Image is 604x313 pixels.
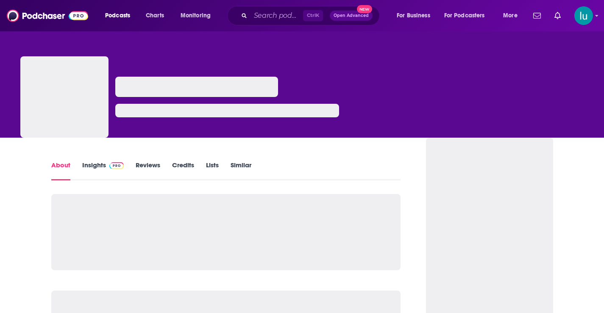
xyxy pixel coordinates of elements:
button: open menu [99,9,141,22]
a: InsightsPodchaser Pro [82,161,124,180]
a: About [51,161,70,180]
span: Ctrl K [303,10,323,21]
button: Open AdvancedNew [330,11,373,21]
button: open menu [439,9,497,22]
button: Show profile menu [574,6,593,25]
span: New [357,5,372,13]
span: Logged in as lusodano [574,6,593,25]
button: open menu [391,9,441,22]
div: Search podcasts, credits, & more... [235,6,388,25]
span: Podcasts [105,10,130,22]
span: For Podcasters [444,10,485,22]
a: Similar [231,161,251,180]
img: Podchaser - Follow, Share and Rate Podcasts [7,8,88,24]
a: Show notifications dropdown [551,8,564,23]
img: User Profile [574,6,593,25]
input: Search podcasts, credits, & more... [251,9,303,22]
img: Podchaser Pro [109,162,124,169]
a: Reviews [136,161,160,180]
span: For Business [397,10,430,22]
a: Lists [206,161,219,180]
span: More [503,10,518,22]
a: Credits [172,161,194,180]
span: Monitoring [181,10,211,22]
a: Charts [140,9,169,22]
button: open menu [497,9,528,22]
button: open menu [175,9,222,22]
a: Show notifications dropdown [530,8,544,23]
span: Charts [146,10,164,22]
span: Open Advanced [334,14,369,18]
